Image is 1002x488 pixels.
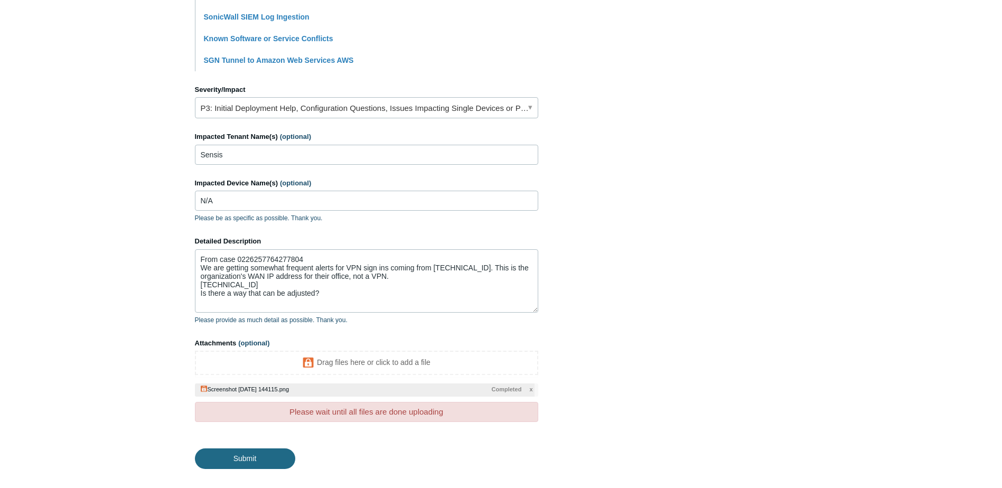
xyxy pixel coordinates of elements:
p: Please provide as much detail as possible. Thank you. [195,315,538,325]
span: (optional) [280,133,311,140]
a: SGN Tunnel to Amazon Web Services AWS [204,56,354,64]
label: Severity/Impact [195,85,538,95]
p: Please be as specific as possible. Thank you. [195,213,538,223]
a: SonicWall SIEM Log Ingestion [204,13,310,21]
span: x [529,385,532,394]
div: Please wait until all files are done uploading [195,402,538,423]
label: Impacted Device Name(s) [195,178,538,189]
a: Known Software or Service Conflicts [204,34,333,43]
input: Submit [195,448,295,468]
span: (optional) [280,179,311,187]
label: Impacted Tenant Name(s) [195,132,538,142]
span: (optional) [238,339,269,347]
label: Detailed Description [195,236,538,247]
a: P3: Initial Deployment Help, Configuration Questions, Issues Impacting Single Devices or Past Out... [195,97,538,118]
label: Attachments [195,338,538,349]
span: Completed [492,385,522,394]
